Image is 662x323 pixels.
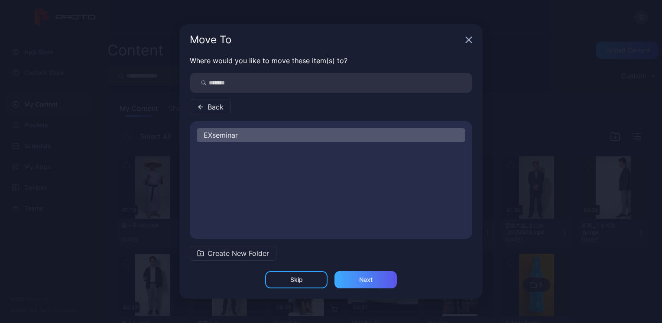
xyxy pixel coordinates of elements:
[190,246,276,261] button: Create New Folder
[204,130,238,140] span: EXseminar
[290,276,303,283] div: Skip
[190,100,231,114] button: Back
[359,276,373,283] div: Next
[208,248,269,258] span: Create New Folder
[334,271,397,288] button: Next
[265,271,328,288] button: Skip
[208,102,224,112] span: Back
[190,35,462,45] div: Move To
[190,55,472,66] p: Where would you like to move these item(s) to?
